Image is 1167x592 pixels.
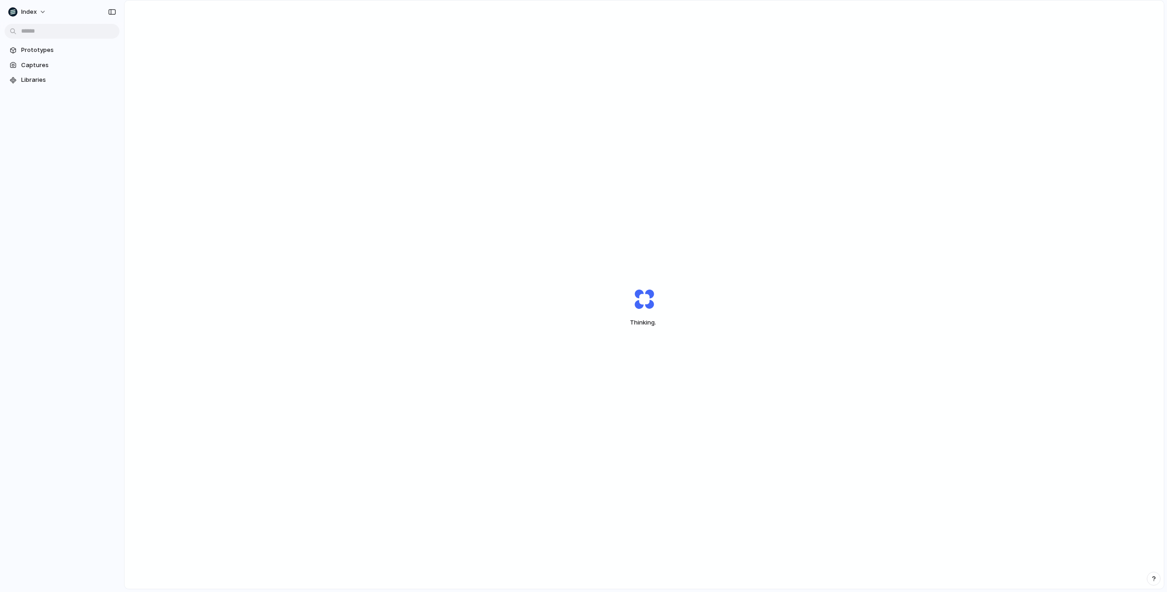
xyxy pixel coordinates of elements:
span: Captures [21,61,116,70]
a: Captures [5,58,119,72]
span: Thinking [612,318,676,327]
button: Index [5,5,51,19]
span: Libraries [21,75,116,85]
span: Prototypes [21,46,116,55]
a: Prototypes [5,43,119,57]
a: Libraries [5,73,119,87]
span: Index [21,7,37,17]
span: . [655,319,656,326]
